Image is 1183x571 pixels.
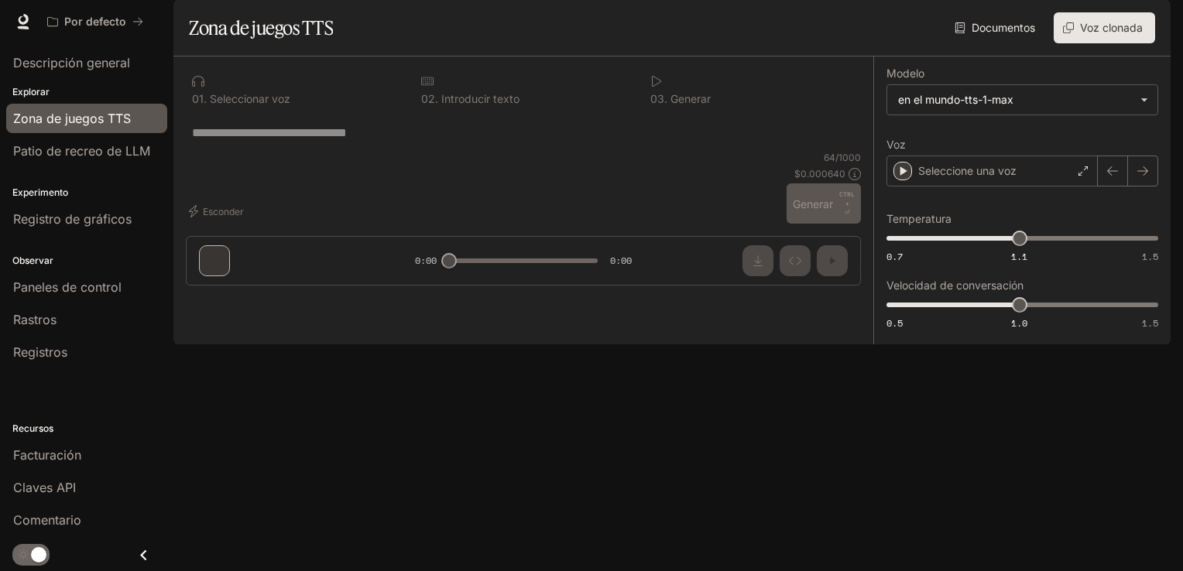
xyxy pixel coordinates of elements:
[1142,250,1158,263] font: 1.5
[664,92,667,105] font: .
[887,85,1157,115] div: en el mundo-tts-1-max
[650,92,657,105] font: 0
[1011,316,1027,330] font: 1.0
[886,250,903,263] font: 0.7
[657,92,664,105] font: 3
[886,316,903,330] font: 0.5
[801,168,845,180] font: 0.000640
[918,164,1017,177] font: Seleccione una voz
[64,15,126,28] font: Por defecto
[824,152,835,163] font: 64
[192,92,199,105] font: 0
[972,21,1035,34] font: Documentos
[898,93,1013,106] font: en el mundo-tts-1-max
[886,67,924,80] font: Modelo
[199,92,204,105] font: 1
[203,206,244,217] font: Esconder
[886,279,1024,292] font: Velocidad de conversación
[886,212,952,225] font: Temperatura
[435,92,438,105] font: .
[1080,21,1143,34] font: Voz clonada
[40,6,150,37] button: Todos los espacios de trabajo
[1011,250,1027,263] font: 1.1
[952,12,1041,43] a: Documentos
[441,92,519,105] font: Introducir texto
[204,92,207,105] font: .
[186,199,250,224] button: Esconder
[421,92,428,105] font: 0
[1054,12,1155,43] button: Voz clonada
[838,152,861,163] font: 1000
[189,16,333,39] font: Zona de juegos TTS
[1142,316,1158,330] font: 1.5
[670,92,711,105] font: Generar
[794,168,801,180] font: $
[835,152,838,163] font: /
[428,92,435,105] font: 2
[886,138,906,151] font: Voz
[210,92,290,105] font: Seleccionar voz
